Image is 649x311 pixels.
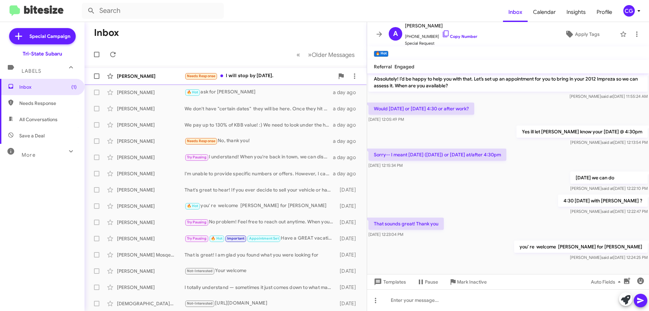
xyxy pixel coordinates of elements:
[570,94,648,99] span: [PERSON_NAME] [DATE] 11:55:24 AM
[374,64,392,70] span: Referral
[394,64,414,70] span: Engaged
[368,232,403,237] span: [DATE] 12:23:04 PM
[528,2,561,22] a: Calendar
[117,138,185,145] div: [PERSON_NAME]
[292,48,304,62] button: Previous
[336,235,361,242] div: [DATE]
[185,153,333,161] div: I understand! When you're back in town, we can discuss buying your vehicle and make sure the proc...
[411,276,443,288] button: Pause
[185,186,336,193] div: That's great to hear! If you ever decide to sell your vehicle or have any questions, feel free to...
[333,170,361,177] div: a day ago
[561,2,591,22] a: Insights
[374,51,388,57] small: 🔥 Hot
[185,299,336,307] div: [URL][DOMAIN_NAME]
[29,33,70,40] span: Special Campaign
[22,68,41,74] span: Labels
[185,284,336,291] div: I totally understand — sometimes it just comes down to what makes the most sense financially. I r...
[296,50,300,59] span: «
[185,170,333,177] div: I'm unable to provide specific numbers or offers. However, I can set up an appointment to discuss...
[336,203,361,209] div: [DATE]
[368,73,648,92] p: Absolutely! I’d be happy to help you with that. Let’s set up an appointment for you to bring in y...
[575,28,600,40] span: Apply Tags
[187,204,198,208] span: 🔥 Hot
[336,300,361,307] div: [DATE]
[333,121,361,128] div: a day ago
[187,139,216,143] span: Needs Response
[601,255,613,260] span: said at
[514,241,648,253] p: you' re welcome [PERSON_NAME] for [PERSON_NAME]
[405,30,477,40] span: [PHONE_NUMBER]
[249,236,279,241] span: Appointment Set
[312,51,355,59] span: Older Messages
[19,132,45,139] span: Save a Deal
[336,284,361,291] div: [DATE]
[9,28,76,44] a: Special Campaign
[443,276,492,288] button: Mark Inactive
[293,48,359,62] nav: Page navigation example
[368,103,474,115] p: Would [DATE] or [DATE] 4:30 or after work?
[368,218,444,230] p: That sounds great! Thank you
[185,137,333,145] div: No, thank you!
[117,235,185,242] div: [PERSON_NAME]
[185,121,333,128] div: We pay up to 130% of KBB value! :) We need to look under the hood to get you an exact number - so...
[117,89,185,96] div: [PERSON_NAME]
[185,251,336,258] div: That is great! I am glad you found what you were looking for
[117,170,185,177] div: [PERSON_NAME]
[187,236,207,241] span: Try Pausing
[602,186,614,191] span: said at
[623,5,635,17] div: CG
[425,276,438,288] span: Pause
[304,48,359,62] button: Next
[547,28,617,40] button: Apply Tags
[117,300,185,307] div: [DEMOGRAPHIC_DATA][PERSON_NAME]
[22,152,35,158] span: More
[336,186,361,193] div: [DATE]
[187,155,207,159] span: Try Pausing
[211,236,222,241] span: 🔥 Hot
[185,267,336,275] div: Your welcome
[185,88,333,96] div: ask for [PERSON_NAME]
[570,209,648,214] span: [PERSON_NAME] [DATE] 12:22:47 PM
[187,269,213,273] span: Not-Interested
[591,276,623,288] span: Auto Fields
[372,276,406,288] span: Templates
[71,84,77,90] span: (1)
[117,219,185,226] div: [PERSON_NAME]
[336,268,361,274] div: [DATE]
[601,94,613,99] span: said at
[618,5,642,17] button: CG
[368,117,404,122] span: [DATE] 12:05:49 PM
[185,72,334,80] div: I will stop by [DATE].
[405,40,477,47] span: Special Request
[227,236,245,241] span: Important
[94,27,119,38] h1: Inbox
[117,284,185,291] div: [PERSON_NAME]
[19,84,77,90] span: Inbox
[117,154,185,161] div: [PERSON_NAME]
[368,163,403,168] span: [DATE] 12:15:34 PM
[602,140,614,145] span: said at
[185,218,336,226] div: No problem! Feel free to reach out anytime. When you're ready, I'd be happy to help schedule a vi...
[333,138,361,145] div: a day ago
[82,3,224,19] input: Search
[19,100,77,107] span: Needs Response
[570,186,648,191] span: [PERSON_NAME] [DATE] 12:22:10 PM
[187,90,198,94] span: 🔥 Hot
[117,203,185,209] div: [PERSON_NAME]
[117,121,185,128] div: [PERSON_NAME]
[457,276,487,288] span: Mark Inactive
[185,235,336,242] div: Have a GREAT vacation 🙂
[393,28,398,39] span: A
[570,140,648,145] span: [PERSON_NAME] [DATE] 12:13:54 PM
[585,276,629,288] button: Auto Fields
[516,126,648,138] p: Yes ill let [PERSON_NAME] know your [DATE] @ 4:30pm
[187,220,207,224] span: Try Pausing
[591,2,618,22] a: Profile
[187,74,216,78] span: Needs Response
[602,209,614,214] span: said at
[503,2,528,22] a: Inbox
